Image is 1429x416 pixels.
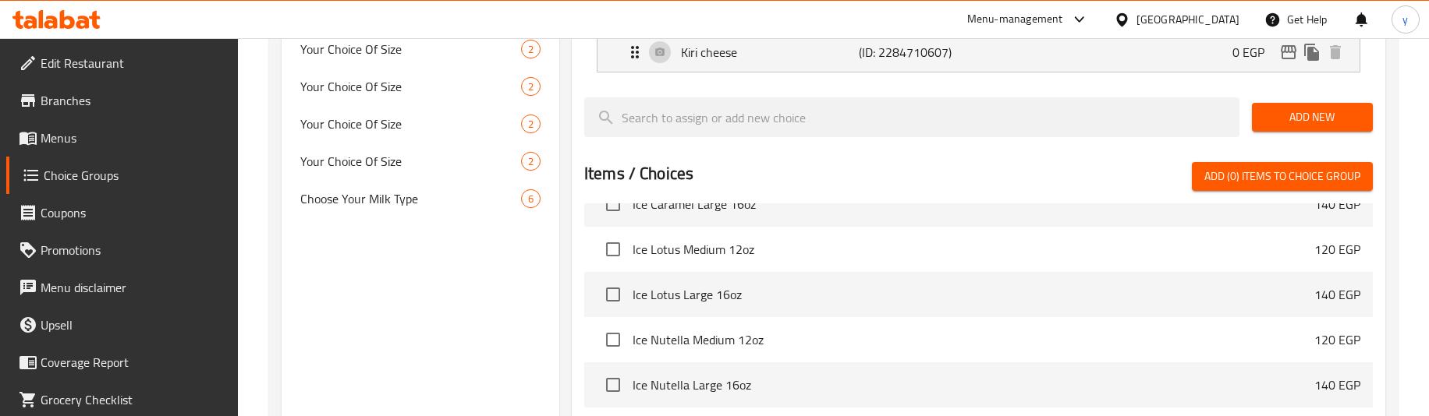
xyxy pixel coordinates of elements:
p: 140 EGP [1314,195,1360,213]
span: Ice Lotus Medium 12oz [633,240,1314,259]
div: Your Choice Of Size2 [282,143,559,180]
span: Your Choice Of Size [300,152,521,171]
span: Choose Your Milk Type [300,189,521,208]
span: Add New [1264,108,1360,127]
span: 2 [522,154,540,169]
button: Add New [1252,103,1373,132]
div: Choices [521,115,541,133]
a: Choice Groups [6,157,239,194]
span: Choice Groups [44,166,226,185]
span: Your Choice Of Size [300,77,521,96]
span: Edit Restaurant [41,54,226,72]
div: Your Choice Of Size2 [282,68,559,105]
p: 120 EGP [1314,330,1360,349]
span: Coverage Report [41,353,226,372]
p: 0 EGP [1232,43,1277,62]
div: Choices [521,152,541,171]
span: Coupons [41,203,226,222]
div: Choices [521,40,541,58]
span: Select choice [597,323,629,356]
a: Branches [6,82,239,119]
span: Grocery Checklist [41,390,226,409]
span: Ice Nutella Medium 12oz [633,330,1314,349]
span: Your Choice Of Size [300,115,521,133]
span: 2 [522,79,540,94]
h2: Items / Choices [584,162,693,185]
span: Add (0) items to choice group [1204,167,1360,186]
span: 2 [522,42,540,57]
a: Coverage Report [6,344,239,381]
p: 140 EGP [1314,375,1360,394]
p: 120 EGP [1314,240,1360,259]
input: search [584,97,1239,137]
div: Menu-management [967,10,1063,29]
div: Choose Your Milk Type6 [282,180,559,217]
div: Expand [597,33,1360,72]
span: Menu disclaimer [41,278,226,297]
div: Choices [521,77,541,96]
span: Select choice [597,188,629,220]
div: [GEOGRAPHIC_DATA] [1136,11,1239,28]
button: Add (0) items to choice group [1192,162,1373,191]
a: Coupons [6,194,239,231]
span: Ice Caramel Large 16oz [633,195,1314,213]
button: duplicate [1300,41,1324,64]
span: Upsell [41,316,226,334]
a: Menu disclaimer [6,269,239,306]
div: Your Choice Of Size2 [282,105,559,143]
div: Choices [521,189,541,208]
span: Your Choice Of Size [300,40,521,58]
a: Upsell [6,306,239,344]
a: Menus [6,119,239,157]
span: Select choice [597,368,629,401]
span: Select choice [597,278,629,311]
span: 6 [522,192,540,206]
p: 140 EGP [1314,285,1360,304]
span: Ice Lotus Large 16oz [633,285,1314,304]
button: edit [1277,41,1300,64]
a: Promotions [6,231,239,269]
a: Edit Restaurant [6,44,239,82]
div: Your Choice Of Size2 [282,30,559,68]
p: (ID: 2284710607) [859,43,977,62]
span: Branches [41,91,226,110]
span: Promotions [41,241,226,259]
p: Kiri cheese [681,43,859,62]
span: 2 [522,117,540,132]
li: Expand [584,26,1373,79]
span: Ice Nutella Large 16oz [633,375,1314,394]
span: Menus [41,129,226,147]
span: Select choice [597,233,629,266]
span: y [1402,11,1408,28]
button: delete [1324,41,1347,64]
